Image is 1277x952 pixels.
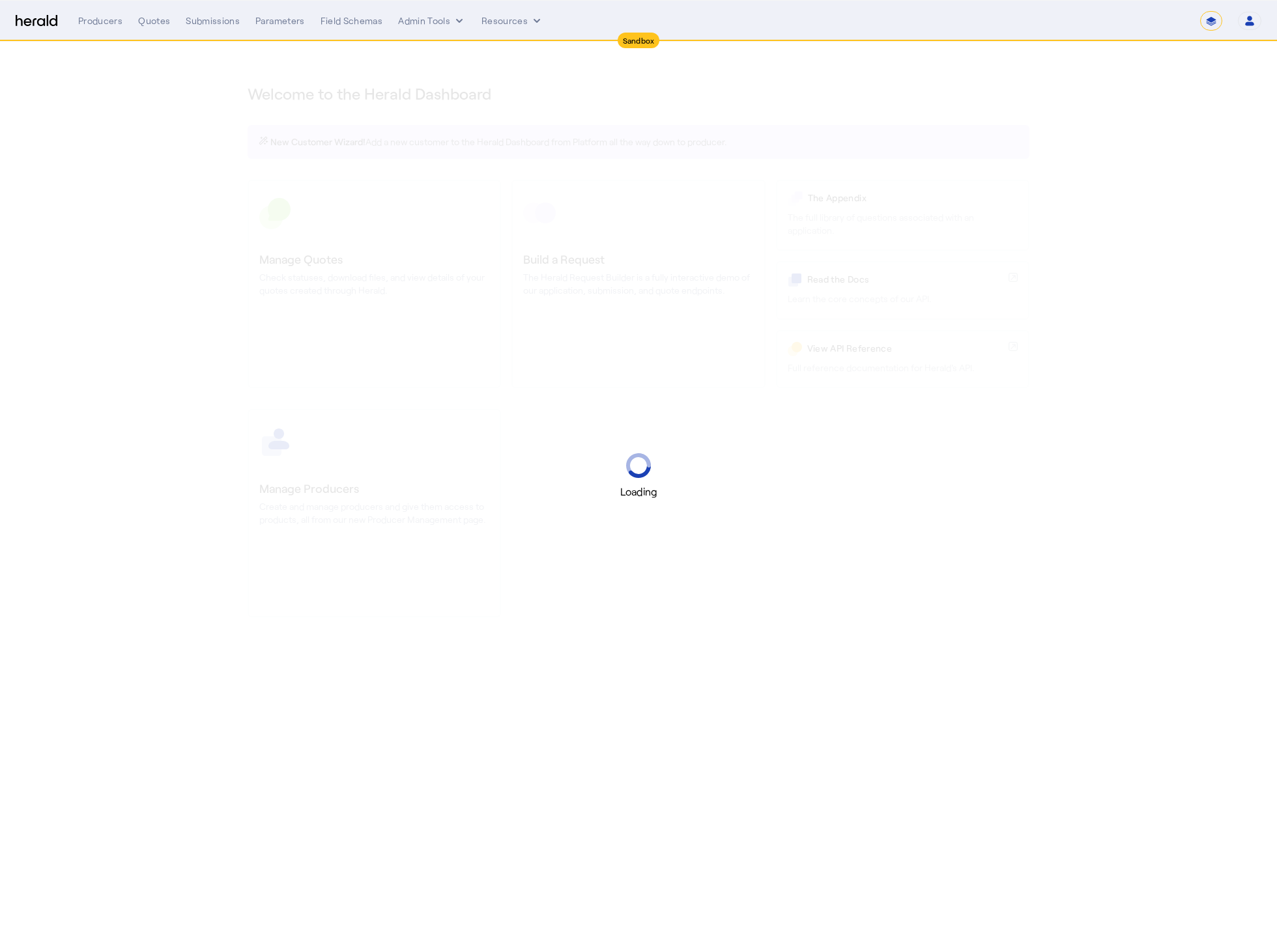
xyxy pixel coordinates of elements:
div: Parameters [255,14,305,27]
div: Producers [78,14,122,27]
button: Resources dropdown menu [481,14,543,27]
div: Field Schemas [321,14,383,27]
button: internal dropdown menu [398,14,466,27]
img: Herald Logo [16,15,57,27]
div: Quotes [138,14,170,27]
div: Submissions [186,14,240,27]
div: Sandbox [618,33,660,48]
